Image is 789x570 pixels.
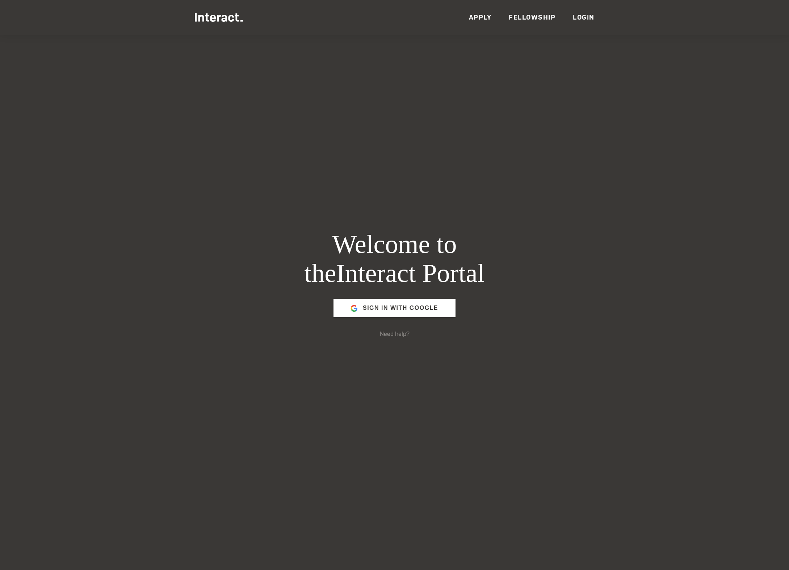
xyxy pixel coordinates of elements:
[195,13,244,22] img: Interact Logo
[469,13,492,21] a: Apply
[509,13,555,21] a: Fellowship
[380,330,410,338] a: Need help?
[363,299,438,317] span: Sign in with Google
[256,230,534,288] h1: Welcome to the
[336,259,485,288] span: Interact Portal
[573,13,595,21] a: Login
